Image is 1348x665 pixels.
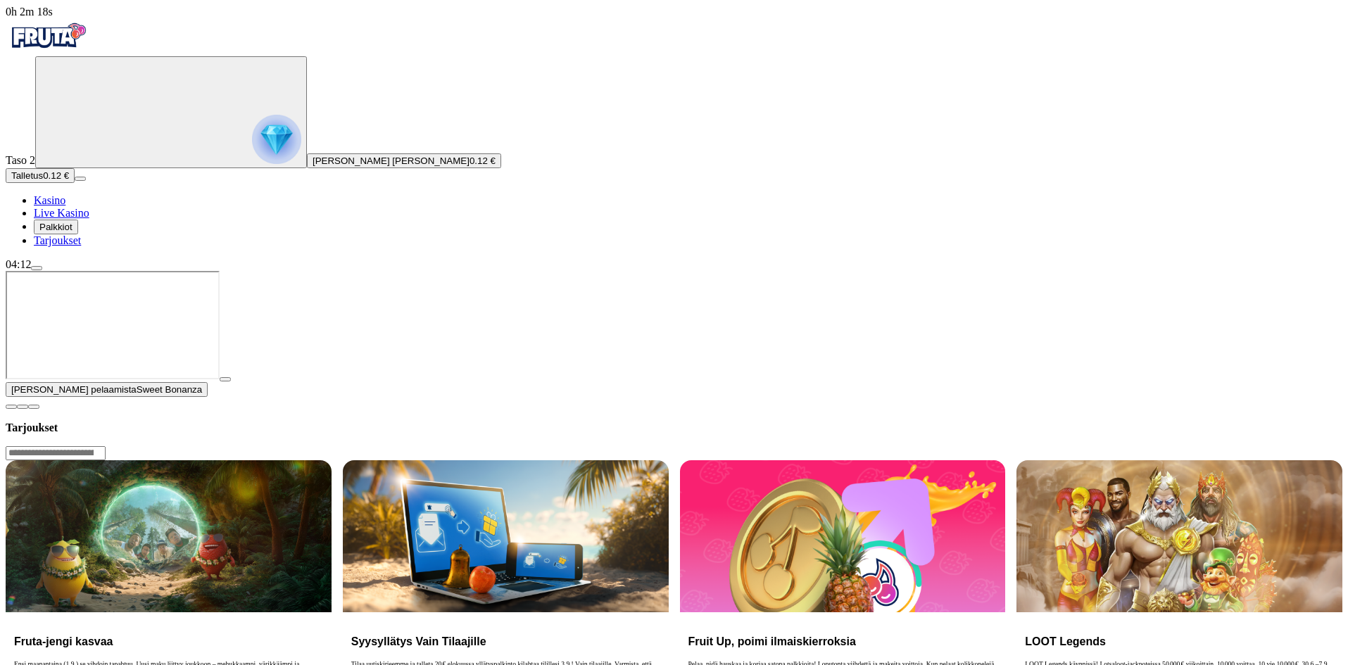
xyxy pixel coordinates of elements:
[6,382,208,397] button: [PERSON_NAME] pelaamistaSweet Bonanza
[14,635,323,648] h3: Fruta-jengi kasvaa
[6,44,90,56] a: Fruta
[6,258,31,270] span: 04:12
[39,222,73,232] span: Palkkiot
[470,156,496,166] span: 0.12 €
[688,635,997,648] h3: Fruit Up, poimi ilmaiskierroksia
[28,405,39,409] button: fullscreen icon
[34,194,65,206] span: Kasino
[313,156,470,166] span: [PERSON_NAME] [PERSON_NAME]
[6,154,35,166] span: Taso 2
[1016,460,1342,612] img: LOOT Legends
[34,207,89,219] a: poker-chip iconLive Kasino
[6,405,17,409] button: close icon
[6,460,332,612] img: Fruta-jengi kasvaa
[34,207,89,219] span: Live Kasino
[75,177,86,181] button: menu
[34,220,78,234] button: reward iconPalkkiot
[6,18,1342,247] nav: Primary
[31,266,42,270] button: menu
[137,384,202,395] span: Sweet Bonanza
[680,460,1006,612] img: Fruit Up, poimi ilmaiskierroksia
[6,271,220,379] iframe: Sweet Bonanza
[17,405,28,409] button: chevron-down icon
[11,170,43,181] span: Talletus
[6,421,1342,434] h3: Tarjoukset
[34,234,81,246] a: gift-inverted iconTarjoukset
[343,460,669,612] img: Syysyllätys Vain Tilaajille
[6,6,53,18] span: user session time
[43,170,69,181] span: 0.12 €
[252,115,301,164] img: reward progress
[6,446,106,460] input: Search
[351,635,660,648] h3: Syysyllätys Vain Tilaajille
[6,168,75,183] button: Talletusplus icon0.12 €
[1025,635,1334,648] h3: LOOT Legends
[11,384,137,395] span: [PERSON_NAME] pelaamista
[6,18,90,53] img: Fruta
[307,153,501,168] button: [PERSON_NAME] [PERSON_NAME]0.12 €
[35,56,307,168] button: reward progress
[220,377,231,381] button: play icon
[34,194,65,206] a: diamond iconKasino
[34,234,81,246] span: Tarjoukset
